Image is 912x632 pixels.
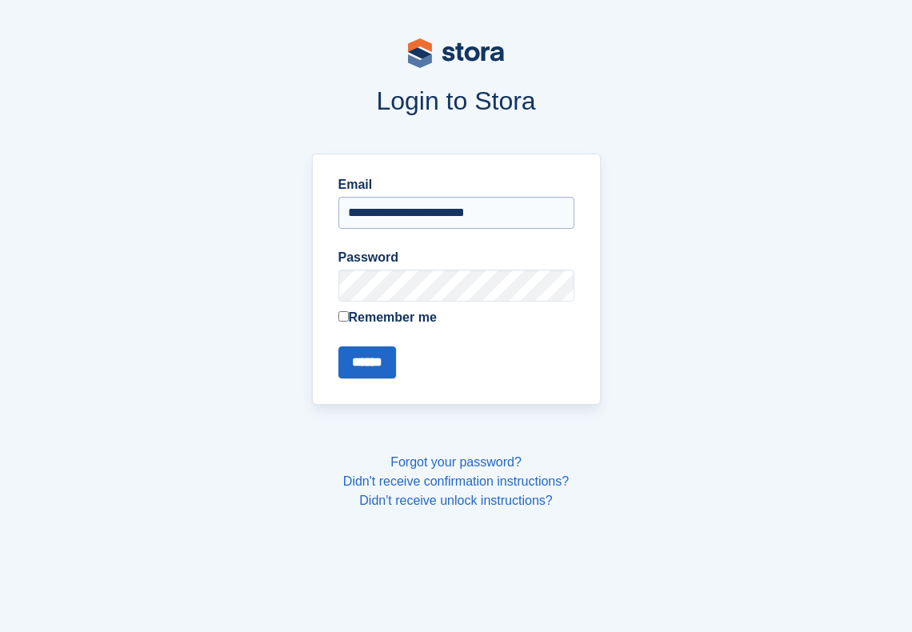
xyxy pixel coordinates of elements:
img: stora-logo-53a41332b3708ae10de48c4981b4e9114cc0af31d8433b30ea865607fb682f29.svg [408,38,504,68]
label: Password [338,248,574,267]
input: Remember me [338,311,349,322]
a: Forgot your password? [390,455,522,469]
a: Didn't receive confirmation instructions? [343,474,569,488]
a: Didn't receive unlock instructions? [359,494,552,507]
label: Email [338,175,574,194]
label: Remember me [338,308,574,327]
h1: Login to Stora [96,86,816,115]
